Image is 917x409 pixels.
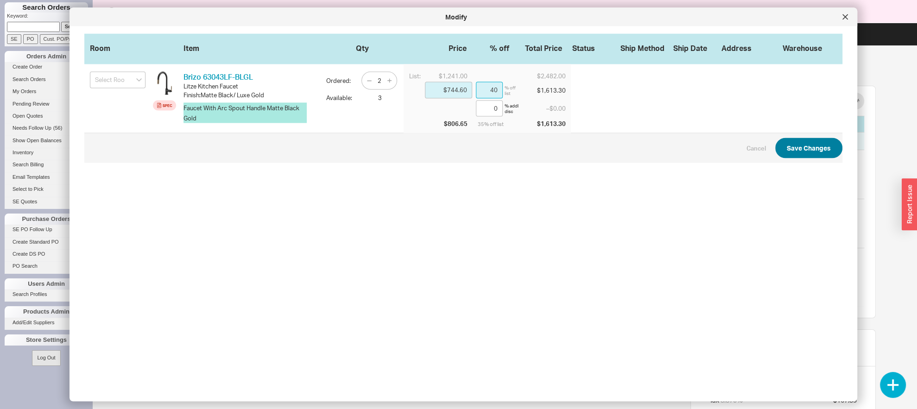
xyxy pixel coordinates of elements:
[5,75,88,84] a: Search Orders
[505,84,521,95] div: % off list
[5,172,88,182] a: Email Templates
[5,99,88,109] a: Pending Review
[5,249,88,259] a: Create DS PO
[7,34,21,44] input: SE
[183,72,253,82] a: Brizo 63043LF-BLGL
[5,184,88,194] a: Select to Pick
[519,72,568,80] div: $2,482.00
[476,82,503,99] input: %
[153,72,176,95] img: 63043LF-BLGL-B1_snuzmd
[23,34,38,44] input: PO
[767,43,837,53] div: Warehouse
[5,306,88,317] div: Products Admin
[5,197,88,207] a: SE Quotes
[163,102,172,109] div: Spec
[74,13,838,22] div: Modify
[519,119,568,129] div: $1,613.30
[5,87,88,96] a: My Orders
[32,350,60,365] button: Log Out
[108,5,469,18] h1: Cart # 934890
[53,125,63,131] span: ( 56 )
[5,160,88,170] a: Search Billing
[787,143,831,154] span: Save Changes
[326,94,356,102] div: Available:
[40,34,78,44] input: Cust. PO/Proj
[746,144,766,152] button: Cancel
[425,72,472,80] div: $1,241.00
[363,94,396,102] div: 3
[90,72,145,88] input: Select Room
[13,101,50,107] span: Pending Review
[5,237,88,247] a: Create Standard PO
[326,69,354,85] div: Ordered:
[476,120,515,127] div: 35 % off list
[513,43,562,53] div: Total Price
[136,78,142,82] svg: open menu
[5,318,88,327] a: Add/Edit Suppliers
[183,43,313,51] div: Item
[5,225,88,234] a: SE PO Follow Up
[5,148,88,157] a: Inventory
[186,7,201,15] span: Cart
[5,289,88,299] a: Search Profiles
[183,102,307,123] button: Faucet With Arc Spout Handle Matte Black Gold
[5,62,88,72] a: Create Order
[183,82,319,90] div: Litze Kitchen Faucet
[5,111,88,121] a: Open Quotes
[5,2,88,13] h1: Search Orders
[5,51,88,62] div: Orders Admin
[470,43,509,53] div: % off
[409,72,421,80] div: List:
[5,136,88,145] a: Show Open Balances
[5,214,88,225] div: Purchase Orders
[620,43,671,53] div: Ship Method
[505,103,521,114] div: % addl disc
[5,123,88,133] a: Needs Follow Up(56)
[5,261,88,271] a: PO Search
[13,125,51,131] span: Needs Follow Up
[775,138,842,158] button: Save Changes
[419,43,467,53] div: Price
[183,90,319,99] div: Finish : Matte Black/ Luxe Gold
[153,101,176,111] a: Spec
[673,43,720,53] div: Ship Date
[519,104,568,113] div: – $0.00
[425,119,472,129] div: $806.65
[7,13,88,22] p: Keyword:
[356,43,391,51] div: Qty
[5,334,88,346] div: Store Settings
[476,100,503,117] input: %
[5,278,88,289] div: Users Admin
[721,43,765,53] div: Address
[572,43,619,53] div: Status
[90,43,145,51] div: Room
[519,86,568,94] div: $1,613.30
[61,22,86,31] input: Search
